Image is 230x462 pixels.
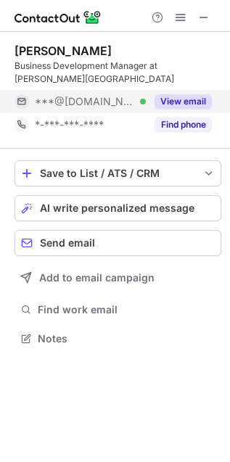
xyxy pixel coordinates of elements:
button: Find work email [15,300,221,320]
span: Notes [38,332,215,345]
div: Business Development Manager at [PERSON_NAME][GEOGRAPHIC_DATA] [15,59,221,86]
span: Find work email [38,303,215,316]
button: AI write personalized message [15,195,221,221]
span: Send email [40,237,95,249]
button: Add to email campaign [15,265,221,291]
div: Save to List / ATS / CRM [40,168,196,179]
button: Reveal Button [155,117,212,132]
span: AI write personalized message [40,202,194,214]
button: Send email [15,230,221,256]
span: Add to email campaign [39,272,155,284]
img: ContactOut v5.3.10 [15,9,102,26]
div: [PERSON_NAME] [15,44,112,58]
button: save-profile-one-click [15,160,221,186]
span: ***@[DOMAIN_NAME] [35,95,135,108]
button: Reveal Button [155,94,212,109]
button: Notes [15,329,221,349]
